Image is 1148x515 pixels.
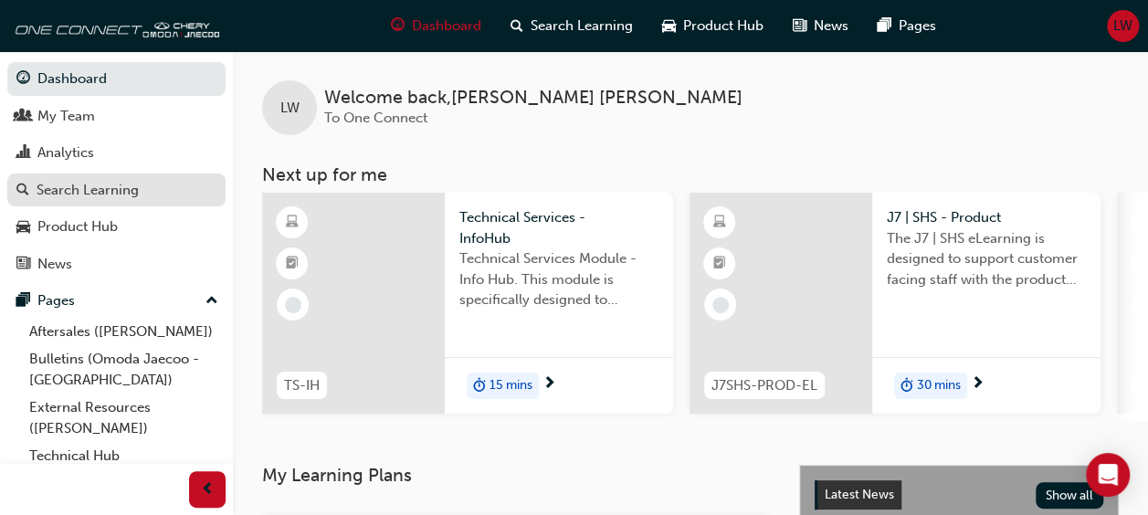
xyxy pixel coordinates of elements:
a: Search Learning [7,173,226,207]
span: LW [1113,16,1132,37]
img: oneconnect [9,7,219,44]
span: Technical Services - InfoHub [459,207,658,248]
span: news-icon [793,15,806,37]
a: Aftersales ([PERSON_NAME]) [22,318,226,346]
span: news-icon [16,257,30,273]
div: Search Learning [37,180,139,201]
span: car-icon [662,15,676,37]
span: booktick-icon [286,252,299,276]
span: Search Learning [531,16,633,37]
button: Pages [7,284,226,318]
button: DashboardMy TeamAnalyticsSearch LearningProduct HubNews [7,58,226,284]
span: pages-icon [16,293,30,310]
a: search-iconSearch Learning [496,7,648,45]
a: Latest NewsShow all [815,480,1103,510]
span: people-icon [16,109,30,125]
span: chart-icon [16,145,30,162]
span: J7SHS-PROD-EL [711,375,817,396]
a: Analytics [7,136,226,170]
a: Dashboard [7,62,226,96]
span: up-icon [205,289,218,313]
span: Latest News [825,487,894,502]
a: Product Hub [7,210,226,244]
span: LW [280,98,300,119]
button: Show all [1036,482,1104,509]
span: booktick-icon [713,252,726,276]
span: next-icon [971,376,985,393]
span: search-icon [511,15,523,37]
a: news-iconNews [778,7,863,45]
div: My Team [37,106,95,127]
span: 30 mins [917,375,961,396]
span: learningResourceType_ELEARNING-icon [713,211,726,235]
span: To One Connect [324,110,427,126]
span: Dashboard [412,16,481,37]
a: pages-iconPages [863,7,951,45]
span: Pages [899,16,936,37]
span: duration-icon [473,374,486,398]
button: LW [1107,10,1139,42]
span: next-icon [542,376,556,393]
span: Product Hub [683,16,764,37]
a: Technical Hub ([PERSON_NAME]) [22,442,226,490]
a: J7SHS-PROD-ELJ7 | SHS - ProductThe J7 | SHS eLearning is designed to support customer facing staf... [690,193,1101,414]
span: prev-icon [201,478,215,501]
a: News [7,247,226,281]
div: Analytics [37,142,94,163]
a: External Resources ([PERSON_NAME]) [22,394,226,442]
span: J7 | SHS - Product [887,207,1086,228]
a: car-iconProduct Hub [648,7,778,45]
span: The J7 | SHS eLearning is designed to support customer facing staff with the product and sales in... [887,228,1086,290]
div: Open Intercom Messenger [1086,453,1130,497]
span: learningRecordVerb_NONE-icon [285,297,301,313]
h3: Next up for me [233,164,1148,185]
span: Technical Services Module - Info Hub. This module is specifically designed to address the require... [459,248,658,310]
span: pages-icon [878,15,891,37]
span: TS-IH [284,375,320,396]
div: Pages [37,290,75,311]
span: 15 mins [490,375,532,396]
a: TS-IHTechnical Services - InfoHubTechnical Services Module - Info Hub. This module is specificall... [262,193,673,414]
span: search-icon [16,183,29,199]
div: News [37,254,72,275]
span: learningResourceType_ELEARNING-icon [286,211,299,235]
span: car-icon [16,219,30,236]
a: My Team [7,100,226,133]
a: guage-iconDashboard [376,7,496,45]
span: News [814,16,848,37]
a: Bulletins (Omoda Jaecoo - [GEOGRAPHIC_DATA]) [22,345,226,394]
h3: My Learning Plans [262,465,770,486]
span: learningRecordVerb_NONE-icon [712,297,729,313]
span: guage-icon [16,71,30,88]
div: Product Hub [37,216,118,237]
span: Welcome back , [PERSON_NAME] [PERSON_NAME] [324,88,743,109]
span: duration-icon [900,374,913,398]
span: guage-icon [391,15,405,37]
